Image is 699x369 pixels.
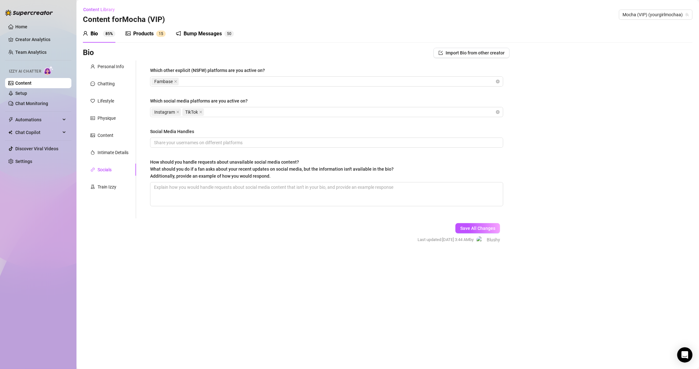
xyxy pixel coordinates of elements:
span: Instagram [154,109,175,116]
label: Which other explicit (NSFW) platforms are you active on? [150,67,269,74]
span: 0 [229,32,231,36]
h3: Content for Mocha (VIP) [83,15,165,25]
span: TikTok [182,108,204,116]
div: Content [98,132,113,139]
h3: Bio [83,48,94,58]
label: Social Media Handles [150,128,199,135]
span: Save All Changes [460,226,495,231]
sup: 15 [156,31,166,37]
div: Products [133,30,154,38]
span: How should you handle requests about unavailable social media content? [150,160,394,179]
span: picture [126,31,131,36]
span: thunderbolt [8,117,13,122]
a: Creator Analytics [15,34,66,45]
a: Chat Monitoring [15,101,48,106]
span: close [176,110,179,114]
span: 5 [227,32,229,36]
span: close-circle [496,80,500,83]
span: Import Bio from other creator [446,50,505,55]
span: import [439,51,443,55]
span: close [199,110,202,114]
div: Intimate Details [98,149,128,156]
span: TikTok [185,109,198,116]
a: Team Analytics [15,50,47,55]
button: Import Bio from other creator [433,48,510,58]
span: idcard [91,116,95,120]
span: Instagram [151,108,181,116]
a: Discover Viral Videos [15,146,58,151]
div: Social Media Handles [150,128,194,135]
span: Chat Copilot [15,127,61,138]
span: team [685,13,689,17]
span: 5 [161,32,163,36]
span: Last updated: [DATE] 3:44 AM by [418,237,474,243]
span: Blushy [487,236,500,243]
img: logo-BBDzfeDw.svg [5,10,53,16]
span: message [91,82,95,86]
span: Mocha (VIP) (yourgirlmochaa) [623,10,689,19]
span: Fambase [151,78,179,85]
span: notification [176,31,181,36]
span: Content Library [83,7,115,12]
input: Which other explicit (NSFW) platforms are you active on? [180,78,181,85]
div: Personal Info [98,63,124,70]
div: Chatting [98,80,115,87]
div: Lifestyle [98,97,114,104]
span: What should you do if a fan asks about your recent updates on social media, but the information i... [150,167,394,179]
div: Socials [98,166,112,173]
span: user [83,31,88,36]
div: Physique [98,115,116,122]
span: experiment [91,185,95,189]
img: Blushy [477,236,484,244]
span: picture [91,133,95,138]
div: Bump Messages [184,30,222,38]
a: Content [15,81,32,86]
a: Setup [15,91,27,96]
a: Settings [15,159,32,164]
button: Save All Changes [455,223,500,233]
sup: 50 [224,31,234,37]
img: Chat Copilot [8,130,12,135]
input: Which social media platforms are you active on? [205,108,207,116]
div: Which social media platforms are you active on? [150,97,248,104]
span: link [91,167,95,172]
span: fire [91,150,95,155]
button: Content Library [83,4,120,15]
div: Open Intercom Messenger [677,347,693,363]
input: Social Media Handles [154,139,498,146]
div: Which other explicit (NSFW) platforms are you active on? [150,67,265,74]
a: Home [15,24,27,29]
sup: 85% [103,31,115,37]
span: heart [91,99,95,103]
span: Izzy AI Chatter [9,68,41,75]
span: Fambase [154,78,173,85]
span: Automations [15,115,61,125]
span: user [91,64,95,69]
img: AI Chatter [44,66,54,75]
label: Which social media platforms are you active on? [150,97,252,104]
div: Train Izzy [98,183,116,190]
div: Bio [91,30,98,38]
span: close [174,80,177,83]
span: close-circle [496,110,500,114]
span: 1 [159,32,161,36]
